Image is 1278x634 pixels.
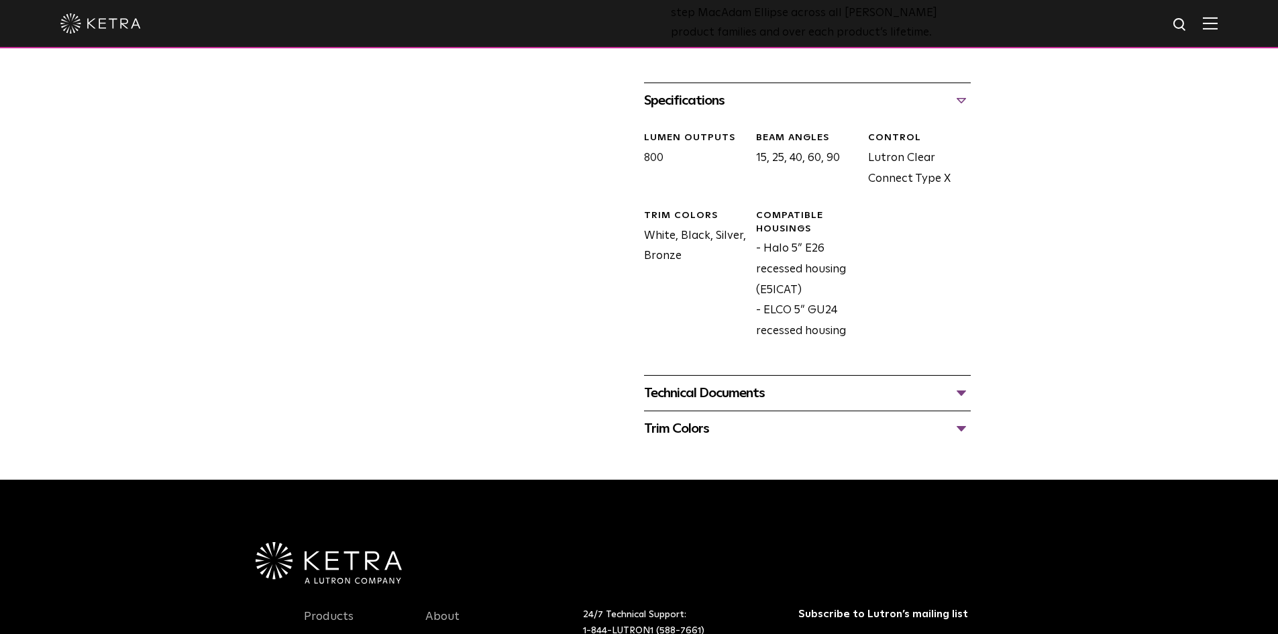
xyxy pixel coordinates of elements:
div: Lutron Clear Connect Type X [858,131,970,189]
div: - Halo 5” E26 recessed housing (E5ICAT) - ELCO 5” GU24 recessed housing [746,209,858,341]
img: ketra-logo-2019-white [60,13,141,34]
div: Technical Documents [644,382,971,404]
div: Beam Angles [756,131,858,145]
div: 15, 25, 40, 60, 90 [746,131,858,189]
img: Ketra-aLutronCo_White_RGB [256,542,402,584]
h3: Subscribe to Lutron’s mailing list [798,607,971,621]
div: LUMEN OUTPUTS [644,131,746,145]
div: 800 [634,131,746,189]
img: search icon [1172,17,1189,34]
div: Compatible Housings [756,209,858,235]
div: CONTROL [868,131,970,145]
img: Hamburger%20Nav.svg [1203,17,1218,30]
div: White, Black, Silver, Bronze [634,209,746,341]
div: Trim Colors [644,418,971,439]
div: Trim Colors [644,209,746,223]
div: Specifications [644,90,971,111]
